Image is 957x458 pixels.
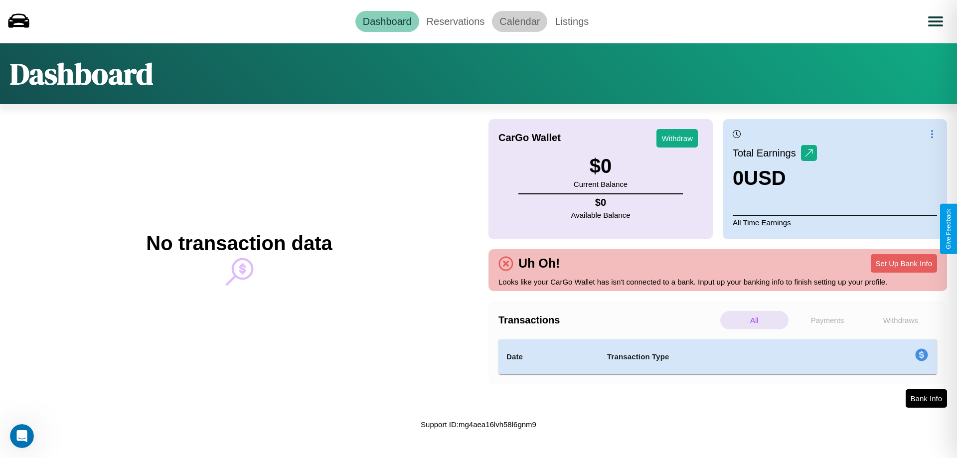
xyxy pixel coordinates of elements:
button: Bank Info [906,389,947,408]
a: Listings [547,11,596,32]
p: All Time Earnings [733,215,937,229]
p: Available Balance [571,208,631,222]
h4: Uh Oh! [513,256,565,271]
h3: $ 0 [574,155,628,177]
div: Give Feedback [945,209,952,249]
table: simple table [498,339,937,374]
p: Total Earnings [733,144,801,162]
p: Payments [794,311,862,329]
p: Withdraws [866,311,935,329]
h4: CarGo Wallet [498,132,561,144]
h3: 0 USD [733,167,817,189]
button: Open menu [922,7,950,35]
p: Support ID: mg4aea16lvh58l6gnm9 [421,418,536,431]
p: Current Balance [574,177,628,191]
h2: No transaction data [146,232,332,255]
p: Looks like your CarGo Wallet has isn't connected to a bank. Input up your banking info to finish ... [498,275,937,289]
h4: $ 0 [571,197,631,208]
button: Withdraw [656,129,698,148]
h4: Date [506,351,591,363]
h1: Dashboard [10,53,153,94]
iframe: Intercom live chat [10,424,34,448]
a: Dashboard [355,11,419,32]
a: Calendar [492,11,547,32]
p: All [720,311,789,329]
button: Set Up Bank Info [871,254,937,273]
a: Reservations [419,11,492,32]
h4: Transactions [498,314,718,326]
h4: Transaction Type [607,351,833,363]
